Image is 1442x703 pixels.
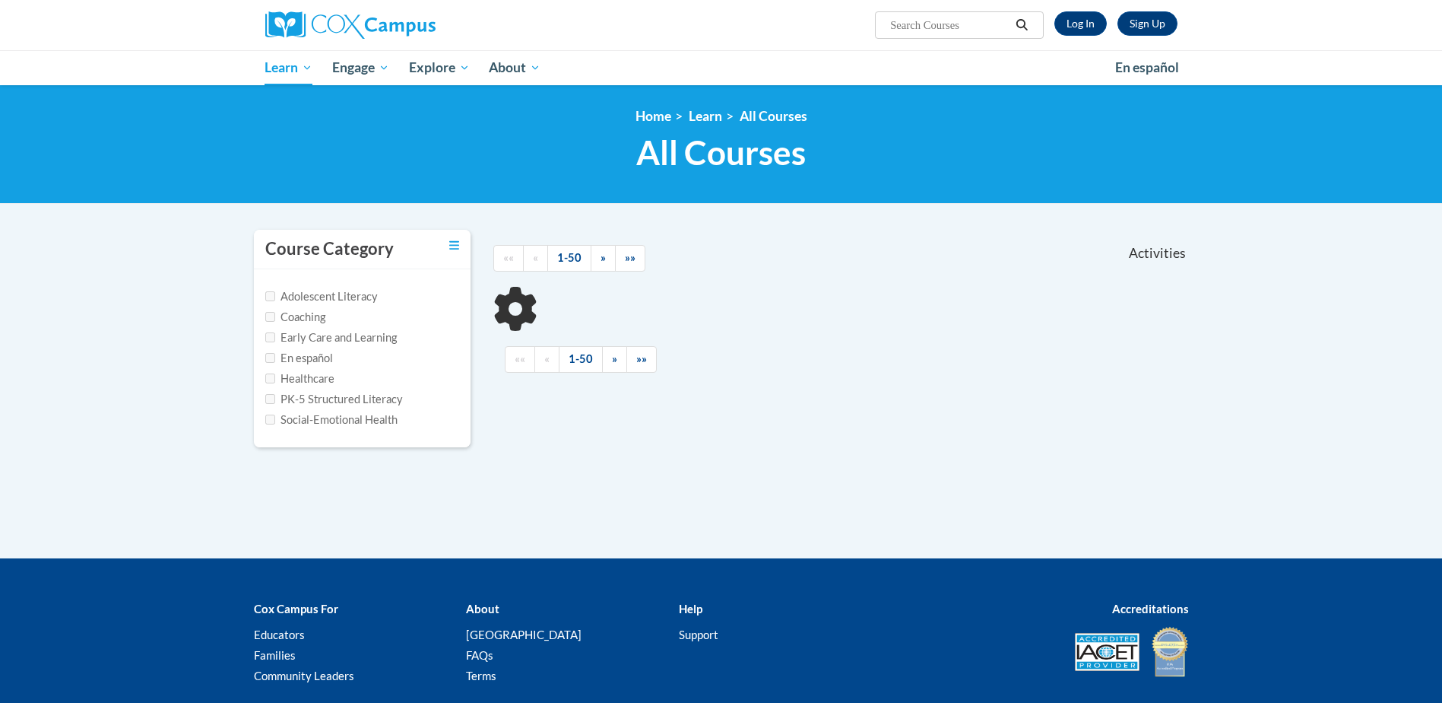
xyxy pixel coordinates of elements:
[1129,245,1186,262] span: Activities
[505,346,535,373] a: Begining
[265,332,275,342] input: Checkbox for Options
[265,350,333,367] label: En español
[255,50,323,85] a: Learn
[625,251,635,264] span: »»
[265,11,436,39] img: Cox Campus
[265,237,394,261] h3: Course Category
[1112,602,1189,616] b: Accreditations
[1105,52,1189,84] a: En español
[1010,16,1033,34] button: Search
[254,628,305,641] a: Educators
[515,352,525,365] span: ««
[689,108,722,124] a: Learn
[265,291,275,301] input: Checkbox for Options
[635,108,671,124] a: Home
[740,108,807,124] a: All Courses
[679,602,702,616] b: Help
[1054,11,1107,36] a: Log In
[265,11,554,39] a: Cox Campus
[265,374,275,383] input: Checkbox for Options
[399,50,480,85] a: Explore
[533,251,538,264] span: «
[612,352,617,365] span: »
[265,329,397,346] label: Early Care and Learning
[265,412,398,428] label: Social-Emotional Health
[265,312,275,322] input: Checkbox for Options
[503,251,514,264] span: ««
[479,50,550,85] a: About
[265,394,275,404] input: Checkbox for Options
[534,346,559,373] a: Previous
[1151,625,1189,679] img: IDA® Accredited
[1117,11,1177,36] a: Register
[265,371,334,387] label: Healthcare
[409,59,470,77] span: Explore
[679,628,718,641] a: Support
[889,16,1010,34] input: Search Courses
[265,353,275,363] input: Checkbox for Options
[636,352,647,365] span: »»
[559,346,603,373] a: 1-50
[242,50,1200,85] div: Main menu
[466,602,499,616] b: About
[1075,633,1139,671] img: Accredited IACET® Provider
[254,602,338,616] b: Cox Campus For
[547,245,591,272] a: 1-50
[265,391,403,408] label: PK-5 Structured Literacy
[493,245,524,272] a: Begining
[626,346,657,373] a: End
[523,245,548,272] a: Previous
[466,669,496,682] a: Terms
[636,132,806,173] span: All Courses
[449,237,459,254] a: Toggle collapse
[265,59,312,77] span: Learn
[322,50,399,85] a: Engage
[265,288,378,305] label: Adolescent Literacy
[265,309,325,326] label: Coaching
[265,415,275,425] input: Checkbox for Options
[254,669,354,682] a: Community Leaders
[602,346,627,373] a: Next
[615,245,645,272] a: End
[591,245,616,272] a: Next
[332,59,389,77] span: Engage
[489,59,540,77] span: About
[466,648,493,662] a: FAQs
[601,251,606,264] span: »
[466,628,582,641] a: [GEOGRAPHIC_DATA]
[1115,59,1179,75] span: En español
[544,352,550,365] span: «
[254,648,296,662] a: Families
